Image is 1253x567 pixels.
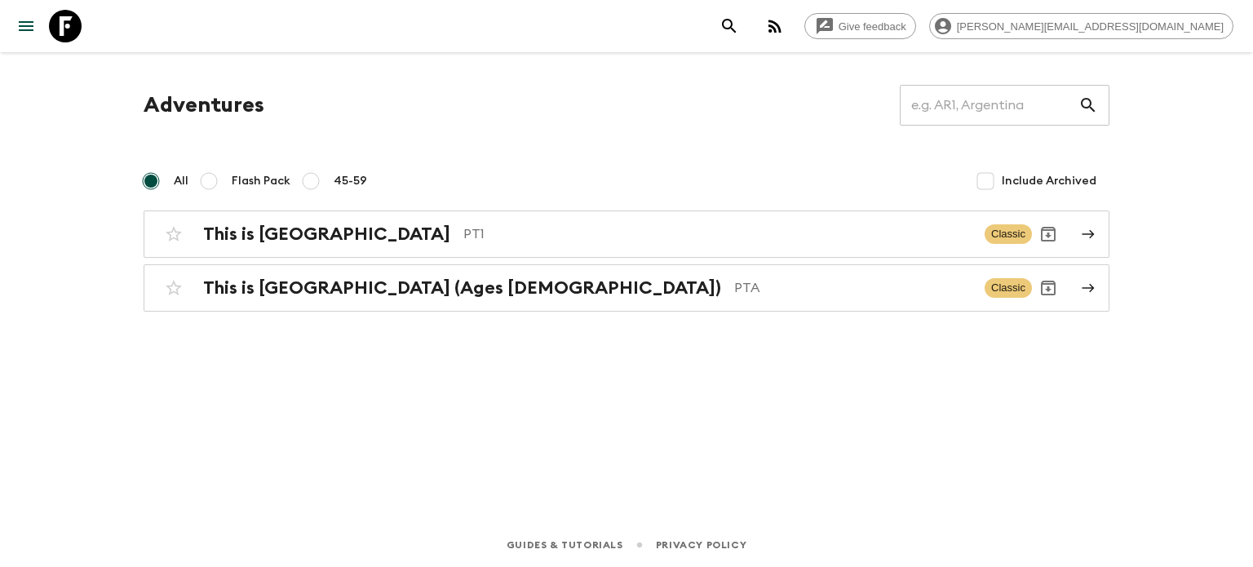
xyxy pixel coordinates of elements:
a: Guides & Tutorials [507,536,623,554]
span: 45-59 [334,173,367,189]
a: Give feedback [804,13,916,39]
button: menu [10,10,42,42]
h2: This is [GEOGRAPHIC_DATA] [203,224,450,245]
span: Give feedback [830,20,915,33]
button: Archive [1032,218,1065,250]
input: e.g. AR1, Argentina [900,82,1078,128]
span: Classic [985,278,1032,298]
span: Classic [985,224,1032,244]
a: Privacy Policy [656,536,746,554]
span: All [174,173,188,189]
p: PT1 [463,224,972,244]
span: Flash Pack [232,173,290,189]
span: Include Archived [1002,173,1096,189]
div: [PERSON_NAME][EMAIL_ADDRESS][DOMAIN_NAME] [929,13,1233,39]
h2: This is [GEOGRAPHIC_DATA] (Ages [DEMOGRAPHIC_DATA]) [203,277,721,299]
button: Archive [1032,272,1065,304]
span: [PERSON_NAME][EMAIL_ADDRESS][DOMAIN_NAME] [948,20,1233,33]
button: search adventures [713,10,746,42]
a: This is [GEOGRAPHIC_DATA] (Ages [DEMOGRAPHIC_DATA])PTAClassicArchive [144,264,1109,312]
p: PTA [734,278,972,298]
a: This is [GEOGRAPHIC_DATA]PT1ClassicArchive [144,210,1109,258]
h1: Adventures [144,89,264,122]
